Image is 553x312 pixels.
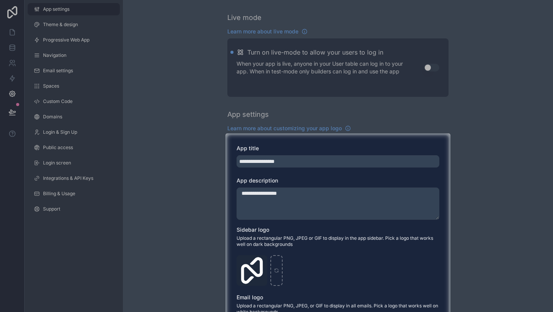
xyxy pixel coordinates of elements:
[237,294,263,300] span: Email logo
[237,235,439,247] span: Upload a rectangular PNG, JPEG or GIF to display in the app sidebar. Pick a logo that works well ...
[237,177,278,184] span: App description
[237,145,259,151] span: App title
[237,226,269,233] span: Sidebar logo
